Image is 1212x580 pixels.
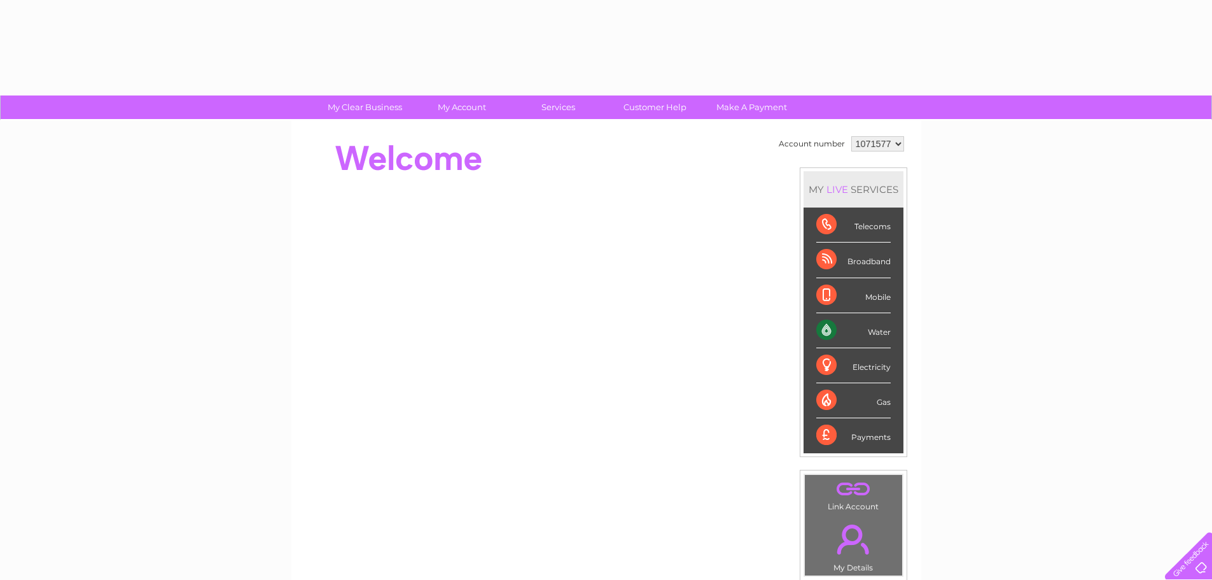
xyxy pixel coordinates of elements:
[776,133,848,155] td: Account number
[816,208,891,243] div: Telecoms
[816,278,891,313] div: Mobile
[824,183,851,195] div: LIVE
[804,514,903,576] td: My Details
[808,478,899,500] a: .
[816,418,891,453] div: Payments
[409,95,514,119] a: My Account
[699,95,804,119] a: Make A Payment
[804,171,903,208] div: MY SERVICES
[816,313,891,348] div: Water
[506,95,611,119] a: Services
[816,348,891,383] div: Electricity
[816,243,891,278] div: Broadband
[312,95,417,119] a: My Clear Business
[816,383,891,418] div: Gas
[808,517,899,562] a: .
[804,474,903,514] td: Link Account
[603,95,707,119] a: Customer Help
